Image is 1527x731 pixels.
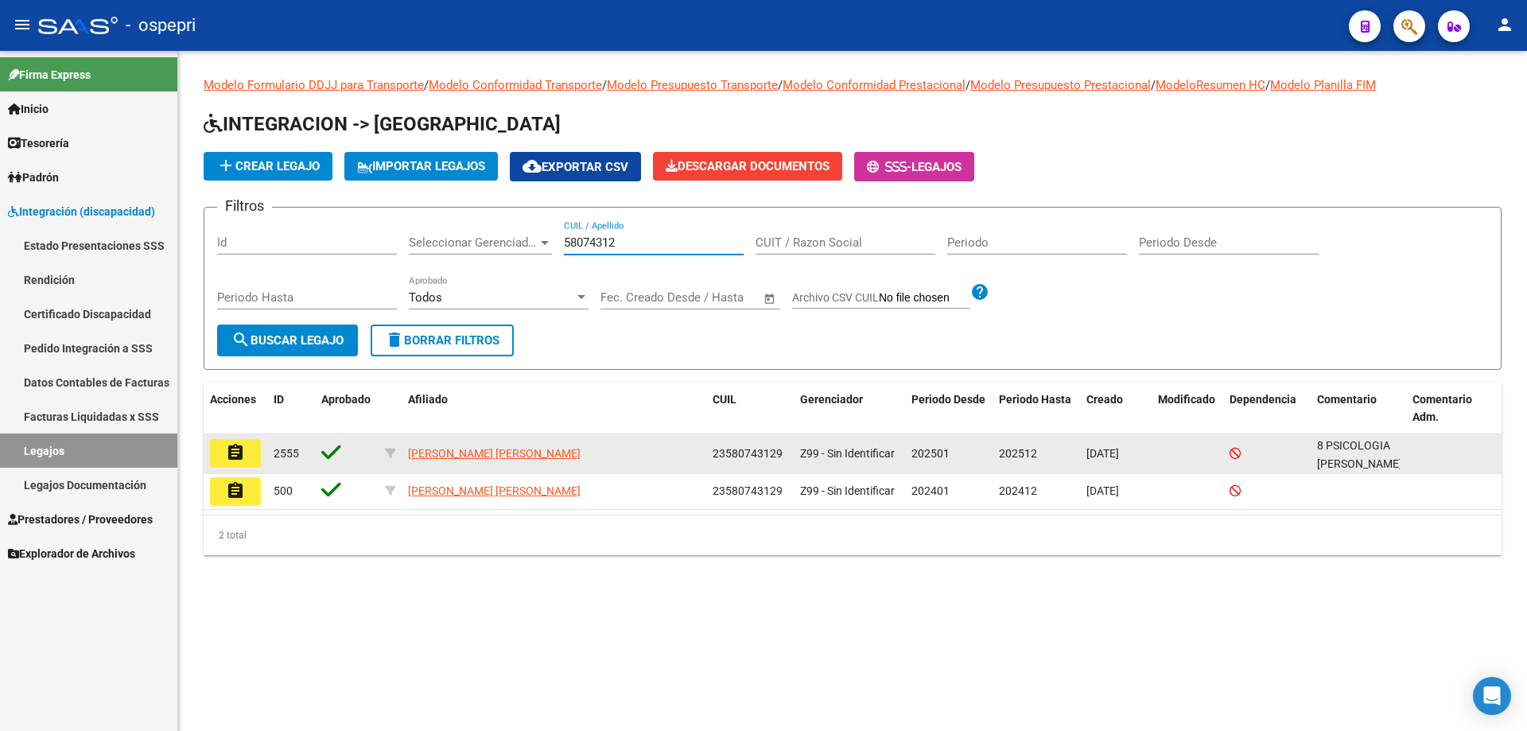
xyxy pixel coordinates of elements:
[905,383,993,435] datatable-header-cell: Periodo Desde
[402,383,706,435] datatable-header-cell: Afiliado
[409,235,538,250] span: Seleccionar Gerenciador
[315,383,379,435] datatable-header-cell: Aprobado
[713,484,783,497] span: 23580743129
[371,325,514,356] button: Borrar Filtros
[911,447,950,460] span: 202501
[357,159,485,173] span: IMPORTAR LEGAJOS
[217,195,272,217] h3: Filtros
[510,152,641,181] button: Exportar CSV
[794,383,905,435] datatable-header-cell: Gerenciador
[408,393,448,406] span: Afiliado
[911,484,950,497] span: 202401
[713,393,736,406] span: CUIL
[204,78,424,92] a: Modelo Formulario DDJJ para Transporte
[879,291,970,305] input: Archivo CSV CUIL
[1230,393,1296,406] span: Dependencia
[210,393,256,406] span: Acciones
[999,447,1037,460] span: 202512
[800,393,863,406] span: Gerenciador
[761,290,779,308] button: Open calendar
[1080,383,1152,435] datatable-header-cell: Creado
[216,156,235,175] mat-icon: add
[970,282,989,301] mat-icon: help
[999,393,1071,406] span: Periodo Hasta
[1086,393,1123,406] span: Creado
[204,76,1502,555] div: / / / / / /
[783,78,966,92] a: Modelo Conformidad Prestacional
[8,203,155,220] span: Integración (discapacidad)
[600,290,665,305] input: Fecha inicio
[204,113,561,135] span: INTEGRACION -> [GEOGRAPHIC_DATA]
[1406,383,1502,435] datatable-header-cell: Comentario Adm.
[1086,484,1119,497] span: [DATE]
[8,134,69,152] span: Tesorería
[385,333,499,348] span: Borrar Filtros
[409,290,442,305] span: Todos
[653,152,842,181] button: Descargar Documentos
[679,290,756,305] input: Fecha fin
[408,484,581,497] span: [PERSON_NAME] [PERSON_NAME]
[1473,677,1511,715] div: Open Intercom Messenger
[1158,393,1215,406] span: Modificado
[607,78,778,92] a: Modelo Presupuesto Transporte
[8,511,153,528] span: Prestadores / Proveedores
[217,325,358,356] button: Buscar Legajo
[8,100,49,118] span: Inicio
[867,160,911,174] span: -
[1156,78,1265,92] a: ModeloResumen HC
[1317,439,1412,687] span: 8 PSICOLOGIA RUIZ FERNANDA 8 FONOAUDIOLOGIA ASTORGA MICAELA 8 PSICOPEDAGOGIA SAEZ CONSTANZA 8 SES...
[993,383,1080,435] datatable-header-cell: Periodo Hasta
[800,447,895,460] span: Z99 - Sin Identificar
[344,152,498,181] button: IMPORTAR LEGAJOS
[1311,383,1406,435] datatable-header-cell: Comentario
[1317,393,1377,406] span: Comentario
[204,515,1502,555] div: 2 total
[226,443,245,462] mat-icon: assignment
[523,157,542,176] mat-icon: cloud_download
[1495,15,1514,34] mat-icon: person
[321,393,371,406] span: Aprobado
[274,393,284,406] span: ID
[1223,383,1311,435] datatable-header-cell: Dependencia
[523,160,628,174] span: Exportar CSV
[911,160,962,174] span: Legajos
[1270,78,1376,92] a: Modelo Planilla FIM
[666,159,830,173] span: Descargar Documentos
[1152,383,1223,435] datatable-header-cell: Modificado
[429,78,602,92] a: Modelo Conformidad Transporte
[204,152,332,181] button: Crear Legajo
[800,484,895,497] span: Z99 - Sin Identificar
[911,393,985,406] span: Periodo Desde
[970,78,1151,92] a: Modelo Presupuesto Prestacional
[231,330,251,349] mat-icon: search
[204,383,267,435] datatable-header-cell: Acciones
[1412,393,1472,424] span: Comentario Adm.
[267,383,315,435] datatable-header-cell: ID
[226,481,245,500] mat-icon: assignment
[713,447,783,460] span: 23580743129
[999,484,1037,497] span: 202412
[126,8,196,43] span: - ospepri
[8,66,91,84] span: Firma Express
[792,291,879,304] span: Archivo CSV CUIL
[8,545,135,562] span: Explorador de Archivos
[13,15,32,34] mat-icon: menu
[854,152,974,181] button: -Legajos
[8,169,59,186] span: Padrón
[216,159,320,173] span: Crear Legajo
[274,484,293,497] span: 500
[385,330,404,349] mat-icon: delete
[231,333,344,348] span: Buscar Legajo
[706,383,794,435] datatable-header-cell: CUIL
[274,447,299,460] span: 2555
[1086,447,1119,460] span: [DATE]
[408,447,581,460] span: [PERSON_NAME] [PERSON_NAME]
